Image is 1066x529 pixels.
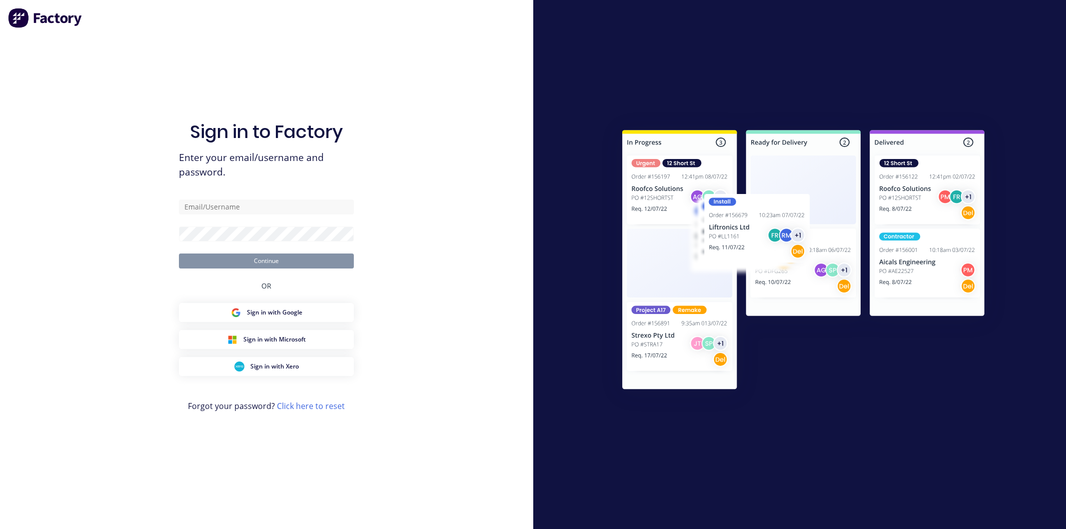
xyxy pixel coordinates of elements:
input: Email/Username [179,199,354,214]
span: Enter your email/username and password. [179,150,354,179]
button: Microsoft Sign inSign in with Microsoft [179,330,354,349]
button: Continue [179,253,354,268]
img: Google Sign in [231,307,241,317]
button: Google Sign inSign in with Google [179,303,354,322]
img: Xero Sign in [234,361,244,371]
img: Sign in [600,110,1007,413]
span: Sign in with Google [247,308,302,317]
div: OR [261,268,271,303]
img: Factory [8,8,83,28]
img: Microsoft Sign in [227,334,237,344]
span: Sign in with Microsoft [243,335,306,344]
h1: Sign in to Factory [190,121,343,142]
span: Forgot your password? [188,400,345,412]
button: Xero Sign inSign in with Xero [179,357,354,376]
a: Click here to reset [277,400,345,411]
span: Sign in with Xero [250,362,299,371]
